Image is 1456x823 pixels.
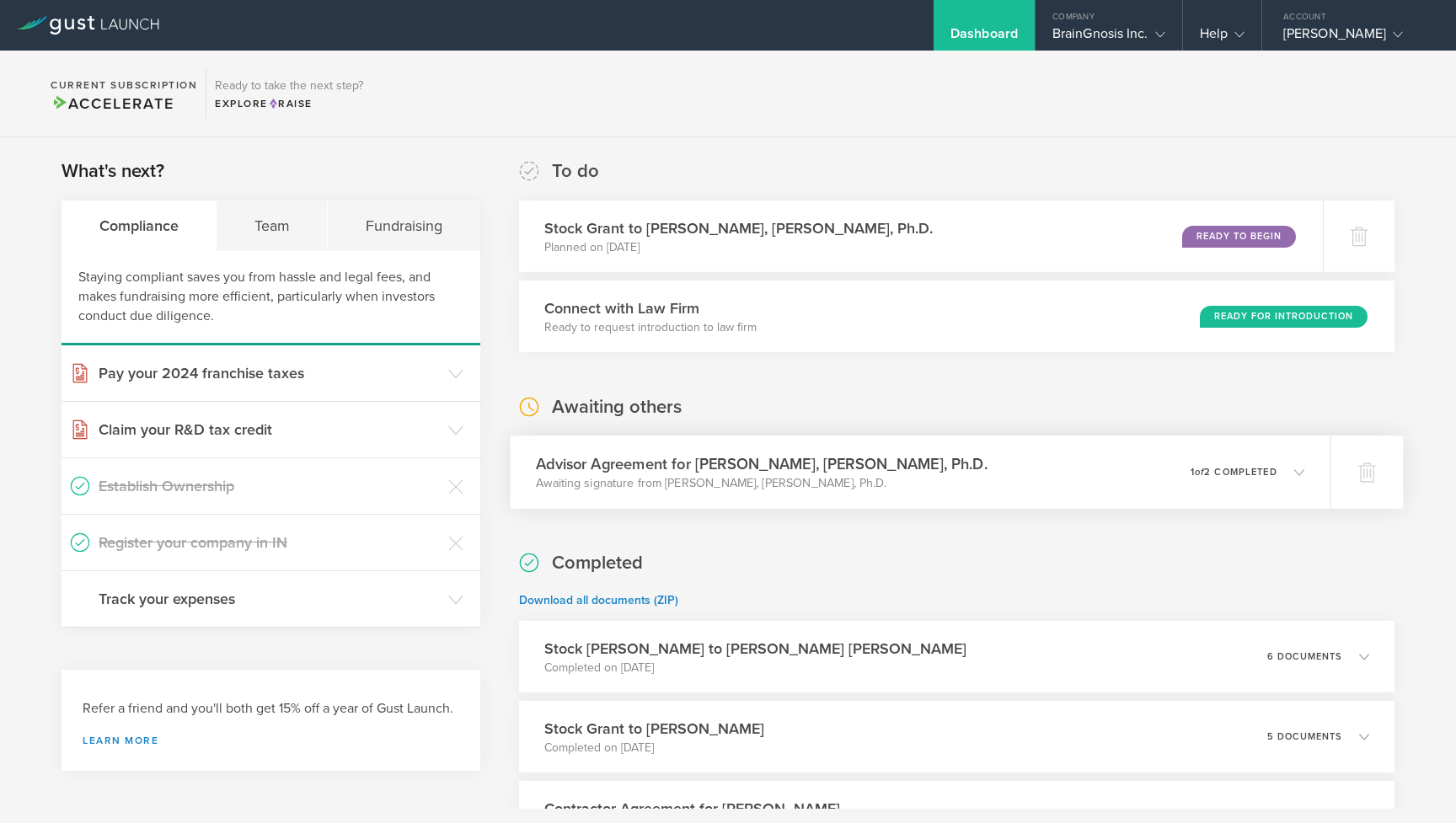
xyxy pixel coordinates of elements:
[552,395,682,420] h2: Awaiting others
[1283,25,1427,51] div: [PERSON_NAME]
[1200,25,1245,51] div: Help
[1190,468,1277,477] p: 1 2 completed
[268,98,313,110] span: Raise
[1267,732,1342,741] p: 5 documents
[544,660,966,676] p: Completed on [DATE]
[83,735,459,746] a: Learn more
[544,297,757,319] h3: Connect with Law Firm
[519,200,1323,272] div: Stock Grant to [PERSON_NAME], [PERSON_NAME], Ph.D.Planned on [DATE]Ready to Begin
[62,251,480,345] div: Staying compliant saves you from hassle and legal fees, and makes fundraising more efficient, par...
[1267,652,1342,661] p: 6 documents
[519,593,678,607] a: Download all documents (ZIP)
[62,200,217,251] div: Compliance
[99,588,440,610] h3: Track your expenses
[1372,742,1456,823] iframe: Chat Widget
[544,217,933,239] h3: Stock Grant to [PERSON_NAME], [PERSON_NAME], Ph.D.
[99,475,440,497] h3: Establish Ownership
[544,718,764,740] h3: Stock Grant to [PERSON_NAME]
[544,798,840,820] h3: Contractor Agreement for [PERSON_NAME]
[544,638,966,660] h3: Stock [PERSON_NAME] to [PERSON_NAME] [PERSON_NAME]
[206,67,372,120] div: Ready to take the next step?ExploreRaise
[519,281,1394,352] div: Connect with Law FirmReady to request introduction to law firmReady for Introduction
[1200,306,1368,328] div: Ready for Introduction
[544,239,933,256] p: Planned on [DATE]
[552,551,643,575] h2: Completed
[62,159,164,184] h2: What's next?
[1195,467,1204,478] em: of
[83,699,459,719] h3: Refer a friend and you'll both get 15% off a year of Gust Launch.
[1182,226,1296,248] div: Ready to Begin
[552,159,599,184] h2: To do
[99,362,440,384] h3: Pay your 2024 franchise taxes
[217,200,328,251] div: Team
[536,475,988,492] p: Awaiting signature from [PERSON_NAME], [PERSON_NAME], Ph.D.
[99,419,440,441] h3: Claim your R&D tax credit
[215,80,363,92] h3: Ready to take the next step?
[1052,25,1165,51] div: BrainGnosis Inc.
[950,25,1018,51] div: Dashboard
[51,80,197,90] h2: Current Subscription
[328,200,479,251] div: Fundraising
[536,452,988,475] h3: Advisor Agreement for [PERSON_NAME], [PERSON_NAME], Ph.D.
[544,740,764,756] p: Completed on [DATE]
[215,96,363,111] div: Explore
[99,532,440,553] h3: Register your company in IN
[51,94,174,113] span: Accelerate
[544,319,757,336] p: Ready to request introduction to law firm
